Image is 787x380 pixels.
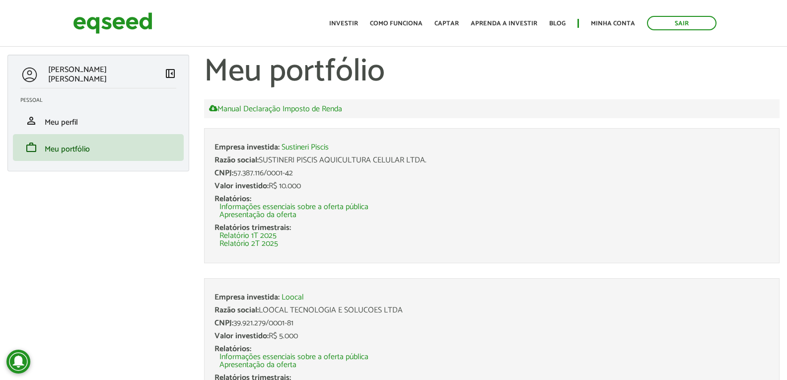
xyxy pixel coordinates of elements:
span: Empresa investida: [215,141,280,154]
a: workMeu portfólio [20,142,176,153]
span: work [25,142,37,153]
a: Sustineri Piscis [282,144,329,152]
a: Blog [549,20,566,27]
a: Relatório 1T 2025 [219,232,277,240]
a: Aprenda a investir [471,20,537,27]
span: Valor investido: [215,329,269,343]
div: 57.387.116/0001-42 [215,169,769,177]
a: Captar [434,20,459,27]
span: CNPJ: [215,166,233,180]
li: Meu portfólio [13,134,184,161]
li: Meu perfil [13,107,184,134]
span: Relatórios: [215,342,251,356]
div: LOOCAL TECNOLOGIA E SOLUCOES LTDA [215,306,769,314]
div: SUSTINERI PISCIS AQUICULTURA CELULAR LTDA. [215,156,769,164]
a: Apresentação da oferta [219,361,296,369]
span: Meu portfólio [45,143,90,156]
span: Razão social: [215,153,259,167]
a: Manual Declaração Imposto de Renda [209,104,342,113]
a: Colapsar menu [164,68,176,81]
a: Como funciona [370,20,423,27]
span: Empresa investida: [215,291,280,304]
div: R$ 5.000 [215,332,769,340]
span: Relatórios: [215,192,251,206]
a: Sair [647,16,716,30]
a: Relatório 2T 2025 [219,240,278,248]
a: personMeu perfil [20,115,176,127]
span: Valor investido: [215,179,269,193]
h1: Meu portfólio [204,55,780,89]
a: Informações essenciais sobre a oferta pública [219,203,368,211]
a: Apresentação da oferta [219,211,296,219]
span: left_panel_close [164,68,176,79]
span: Meu perfil [45,116,78,129]
span: Relatórios trimestrais: [215,221,291,234]
span: Razão social: [215,304,259,317]
div: 39.921.279/0001-81 [215,319,769,327]
a: Minha conta [591,20,635,27]
h2: Pessoal [20,97,184,103]
span: person [25,115,37,127]
img: EqSeed [73,10,152,36]
p: [PERSON_NAME] [PERSON_NAME] [48,65,164,84]
a: Investir [329,20,358,27]
a: Loocal [282,294,304,302]
div: R$ 10.000 [215,182,769,190]
a: Informações essenciais sobre a oferta pública [219,353,368,361]
span: CNPJ: [215,316,233,330]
